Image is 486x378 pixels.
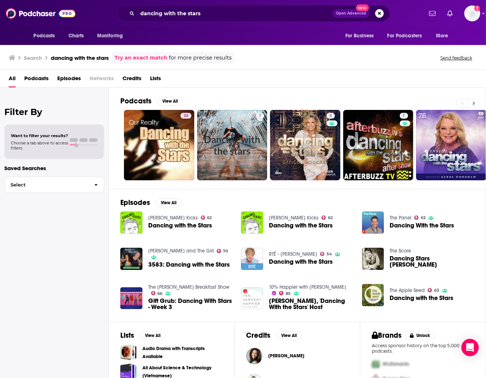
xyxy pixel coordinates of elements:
button: View All [156,198,182,207]
span: 38 [183,112,188,120]
a: ListsView All [120,331,166,340]
button: open menu [29,29,65,43]
a: Dancing with the Stars [148,222,212,229]
button: open menu [92,29,132,43]
span: Want to filter your results? [11,133,68,138]
button: View All [140,331,166,340]
span: 63 [434,289,439,292]
h2: Podcasts [120,96,151,106]
a: CreditsView All [246,331,302,340]
span: Dancing with the Stars [269,259,333,265]
a: The Ian Dempsey Breakfast Show [148,284,229,290]
span: 54 [327,252,332,256]
a: 10% Happier with Dan Harris [269,284,346,290]
span: Gift Grub: Dancing With Stars - Week 3 [148,298,233,310]
button: Open AdvancedNew [333,9,369,18]
img: Gift Grub: Dancing With Stars - Week 3 [120,287,142,309]
img: Podchaser - Follow, Share and Rate Podcasts [6,7,75,20]
a: 7 [343,110,414,180]
a: 38 [124,110,194,180]
a: The Panel [390,215,411,221]
img: Dancing With the Stars [362,211,384,234]
a: 62 [201,215,212,220]
a: 85 [279,291,291,295]
p: Access sponsor history on the top 5,000 podcasts. [372,343,474,354]
span: for more precise results [169,54,232,62]
a: The Score [390,248,411,254]
a: Podcasts [24,73,49,87]
a: 7 [256,113,264,119]
button: View All [276,331,302,340]
a: Callan's Kicks [148,215,198,221]
a: 38 [180,113,191,119]
button: Send feedback [438,55,474,61]
span: Dancing Stars [PERSON_NAME] [390,255,474,268]
a: RTÉ - Marian Finucane [269,251,317,257]
a: Keith and The Girl [148,248,214,254]
p: Saved Searches [4,165,104,172]
img: First Pro Logo [369,357,383,371]
a: Dancing with the Stars [269,222,333,229]
h2: Brands [372,331,402,340]
img: Dancing with the Stars [241,211,263,234]
span: 70 [223,250,228,253]
a: 62 [321,215,333,220]
span: 85 [286,292,291,295]
a: Tom Bergeron, 'Dancing With the Stars' Host [241,287,263,309]
button: View All [157,97,183,106]
a: Credits [122,73,141,87]
a: The Apple Seed [390,287,425,293]
span: 66 [157,292,162,295]
button: Select [4,177,104,193]
a: 3583: Dancing with the Stars [148,262,230,268]
img: Dancing with the Stars [241,248,263,270]
span: 62 [421,216,425,219]
img: Dancing with the Stars [120,211,142,234]
span: [PERSON_NAME] [268,353,304,359]
a: Lists [150,73,161,87]
span: 7 [259,112,261,120]
h2: Filter By [4,107,104,117]
h3: dancing with the stars [51,54,109,61]
a: 7 [400,113,408,119]
a: Episodes [57,73,81,87]
img: 3583: Dancing with the Stars [120,248,142,270]
input: Search podcasts, credits, & more... [137,8,333,19]
a: EpisodesView All [120,198,182,207]
a: Audio Drama with Transcripts Available [142,345,223,361]
button: open menu [383,29,433,43]
a: Tom Bergeron, 'Dancing With the Stars' Host [269,298,353,310]
span: Monitoring [97,31,123,41]
img: Dancing Stars Legit [362,248,384,270]
button: Unlock [405,331,436,340]
h2: Credits [246,331,270,340]
span: Choose a tab above to access filters. [11,140,68,151]
a: 7 [197,110,267,180]
span: For Business [345,31,374,41]
a: Callan's Kicks [269,215,319,221]
svg: Add a profile image [474,5,480,11]
div: Open Intercom Messenger [461,339,479,356]
a: Dancing With the Stars [390,222,454,229]
span: All [9,73,16,87]
a: 62 [414,215,425,220]
h2: Episodes [120,198,150,207]
span: Networks [90,73,114,87]
a: 66 [151,291,163,295]
img: Dancing with the Stars [362,284,384,306]
span: Audio Drama with Transcripts Available [120,344,137,361]
span: 62 [328,216,333,219]
span: Dancing with the Stars [390,295,453,301]
button: open menu [340,29,383,43]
